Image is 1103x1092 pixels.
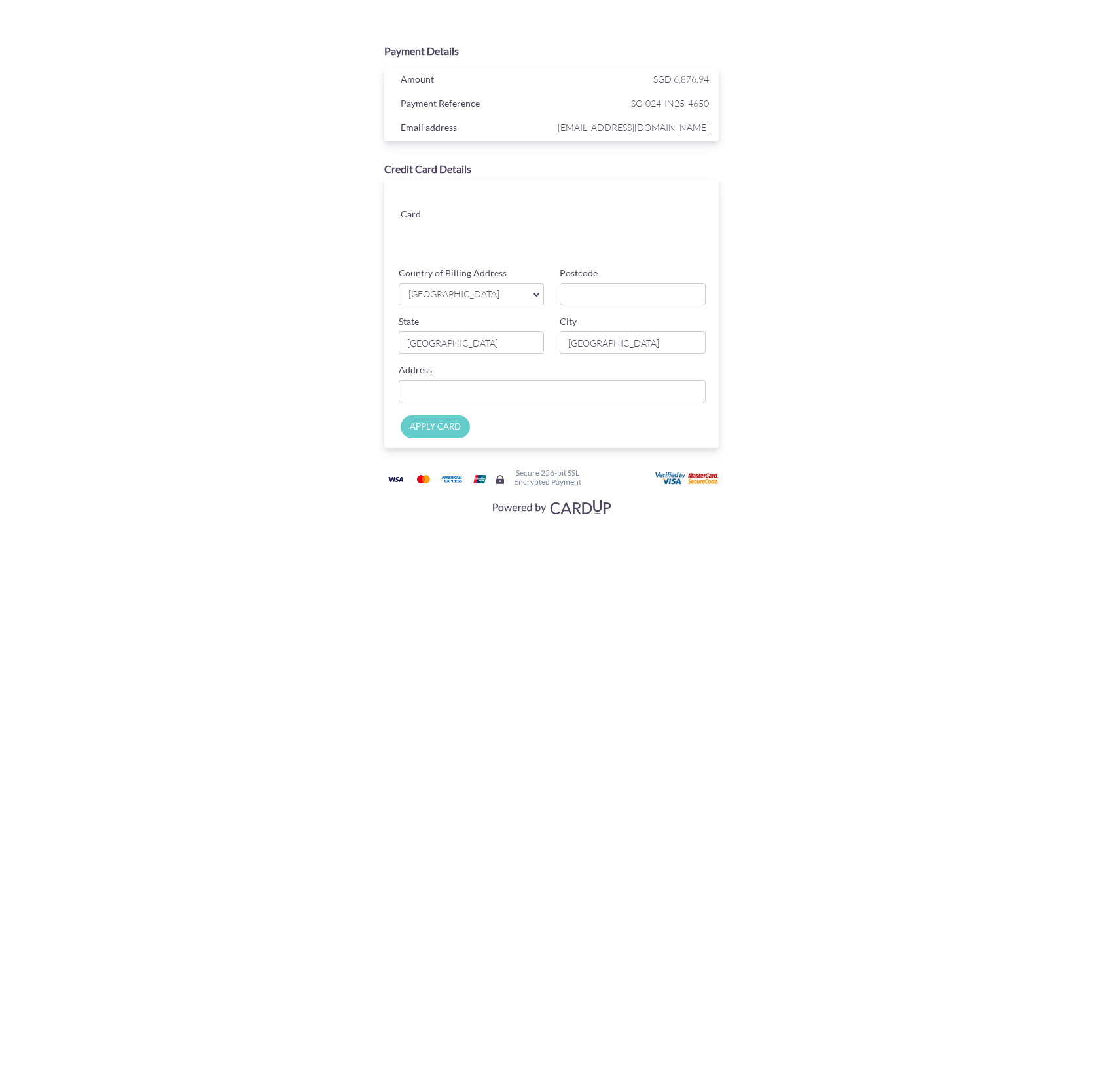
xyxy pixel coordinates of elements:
span: SG-024-IN25-4650 [554,95,709,111]
div: Email address [391,119,555,139]
img: Visa [382,471,408,487]
span: SGD 6,876.94 [653,73,709,85]
img: Mastercard [410,471,437,487]
img: Visa, Mastercard [486,495,617,519]
div: Payment Reference [391,95,555,115]
label: City [560,315,577,328]
h6: Secure 256-bit SSL Encrypted Payment [514,468,581,485]
img: Union Pay [467,471,493,487]
span: [EMAIL_ADDRESS][DOMAIN_NAME] [554,119,709,136]
iframe: Secure card security code input frame [596,221,707,245]
label: Address [399,364,432,377]
div: Amount [391,71,555,90]
iframe: Secure card expiration date input frame [482,221,594,245]
iframe: Secure card number input frame [482,193,707,216]
input: APPLY CARD [401,415,470,438]
label: Country of Billing Address [399,267,507,280]
a: [GEOGRAPHIC_DATA] [399,283,545,305]
label: Postcode [560,267,598,280]
label: State [399,315,419,328]
div: Credit Card Details [384,162,719,177]
div: Payment Details [384,44,719,59]
div: Card [391,206,473,225]
img: Secure lock [495,474,505,485]
span: [GEOGRAPHIC_DATA] [407,288,523,301]
img: User card [655,472,721,486]
img: American Express [439,471,465,487]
